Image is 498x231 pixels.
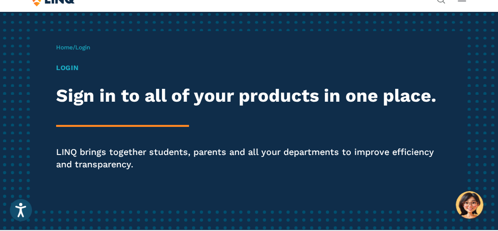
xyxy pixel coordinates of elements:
[56,44,73,51] a: Home
[56,44,90,51] span: /
[56,146,442,171] p: LINQ brings together students, parents and all your departments to improve efficiency and transpa...
[75,44,90,51] span: Login
[456,191,483,219] button: Hello, have a question? Let’s chat.
[56,63,442,73] h1: Login
[56,85,442,106] h2: Sign in to all of your products in one place.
